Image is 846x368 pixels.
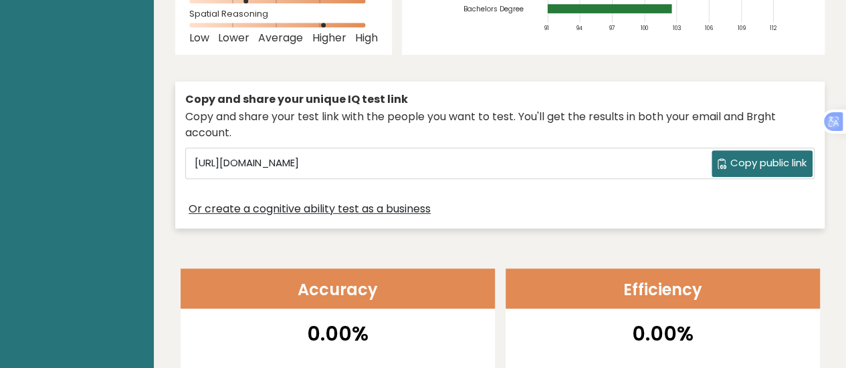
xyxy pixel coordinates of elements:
span: Higher [312,35,346,41]
p: 0.00% [514,319,811,349]
tspan: 103 [673,24,681,32]
tspan: 106 [705,24,713,32]
span: High [355,35,378,41]
span: Copy public link [730,156,807,171]
tspan: 97 [608,24,615,32]
tspan: 109 [737,24,745,32]
a: Or create a cognitive ability test as a business [189,201,431,217]
span: Lower [218,35,249,41]
div: Copy and share your test link with the people you want to test. You'll get the results in both yo... [185,109,815,141]
header: Efficiency [506,268,820,309]
tspan: 91 [544,24,549,32]
tspan: 94 [576,24,583,32]
tspan: Bachelors Degree [463,4,523,14]
p: 0.00% [189,319,486,349]
span: Average [258,35,303,41]
button: Copy public link [712,150,813,177]
span: Low [189,35,209,41]
tspan: 112 [769,24,776,32]
header: Accuracy [181,268,495,309]
span: Spatial Reasoning [189,11,378,17]
div: Copy and share your unique IQ test link [185,91,815,108]
tspan: 100 [640,24,647,32]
